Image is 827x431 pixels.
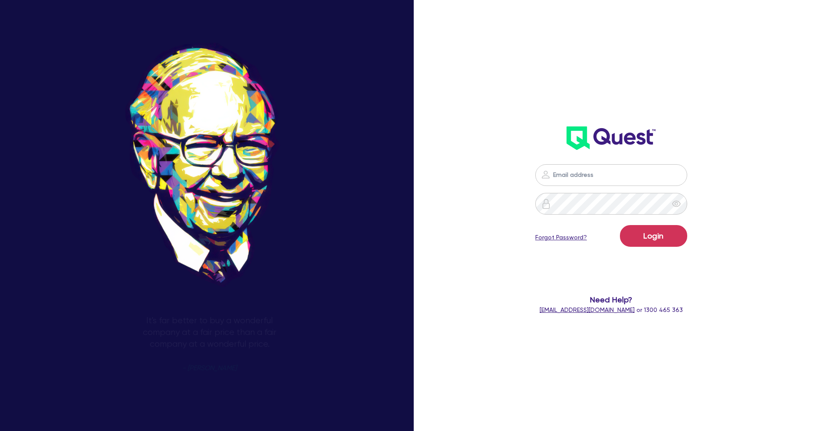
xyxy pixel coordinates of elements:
[541,199,551,209] img: icon-password
[620,225,687,247] button: Login
[540,169,551,180] img: icon-password
[182,365,237,371] span: - [PERSON_NAME]
[567,126,656,150] img: wH2k97JdezQIQAAAABJRU5ErkJggg==
[540,306,683,313] span: or 1300 465 363
[672,199,681,208] span: eye
[501,294,722,305] span: Need Help?
[535,164,687,186] input: Email address
[540,306,635,313] a: [EMAIL_ADDRESS][DOMAIN_NAME]
[535,233,587,242] a: Forgot Password?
